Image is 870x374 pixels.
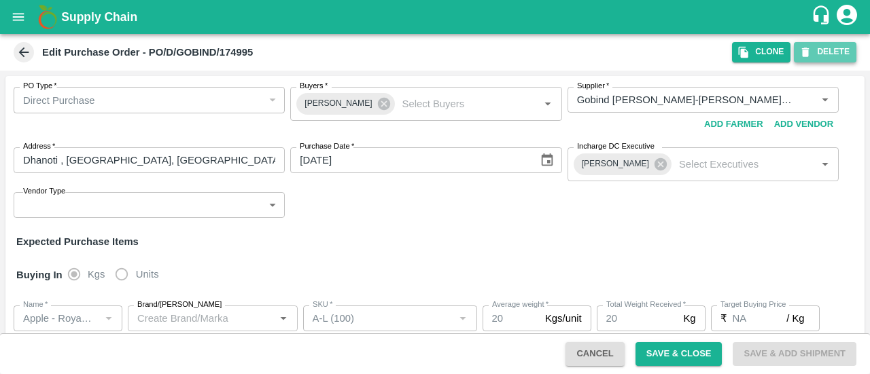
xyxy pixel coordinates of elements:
label: PO Type [23,81,57,92]
strong: Expected Purchase Items [16,236,139,247]
label: Supplier [577,81,609,92]
button: Open [816,91,834,109]
label: Incharge DC Executive [577,141,655,152]
label: Buyers [300,81,328,92]
span: [PERSON_NAME] [296,96,380,111]
button: Save & Close [636,342,723,366]
input: Select Executives [674,155,795,173]
div: [PERSON_NAME] [574,153,672,175]
input: Create Brand/Marka [132,310,271,327]
span: [PERSON_NAME] [574,157,657,171]
input: Select Date [290,147,529,173]
b: Supply Chain [61,10,137,24]
p: Kg [683,311,695,326]
label: Vendor Type [23,186,65,197]
input: Name [18,310,96,327]
input: Select Buyers [397,95,518,113]
p: Direct Purchase [23,93,95,108]
label: Total Weight Received [606,299,686,310]
input: SKU [307,310,451,327]
label: Address [23,141,55,152]
div: buying_in [68,261,170,288]
input: 0.0 [483,305,540,331]
label: Name [23,299,48,310]
span: Kgs [88,267,105,282]
input: 0.0 [733,305,787,331]
label: Purchase Date [300,141,354,152]
div: [PERSON_NAME] [296,93,394,115]
button: Open [816,155,834,173]
label: Target Buying Price [720,299,786,310]
p: Kgs/unit [545,311,582,326]
button: Choose date, selected date is Sep 10, 2025 [534,147,560,173]
button: open drawer [3,1,34,33]
p: ₹ [720,311,727,326]
input: 0.0 [597,305,678,331]
button: Add Vendor [769,113,839,136]
b: Edit Purchase Order - PO/D/GOBIND/174995 [42,47,253,58]
h6: Buying In [11,261,68,289]
div: account of current user [835,3,859,31]
img: logo [34,3,61,31]
input: Select Supplier [572,91,795,109]
a: Supply Chain [61,7,811,26]
button: Cancel [565,342,624,366]
p: / Kg [786,311,804,326]
label: Brand/[PERSON_NAME] [137,299,222,310]
button: Open [539,95,557,113]
label: Average weight [492,299,549,310]
button: Add Farmer [699,113,769,136]
input: Address [14,147,285,173]
div: customer-support [811,5,835,29]
span: Units [136,267,159,282]
button: Clone [732,42,790,62]
button: Open [275,310,292,327]
button: DELETE [794,42,856,62]
label: SKU [313,299,332,310]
